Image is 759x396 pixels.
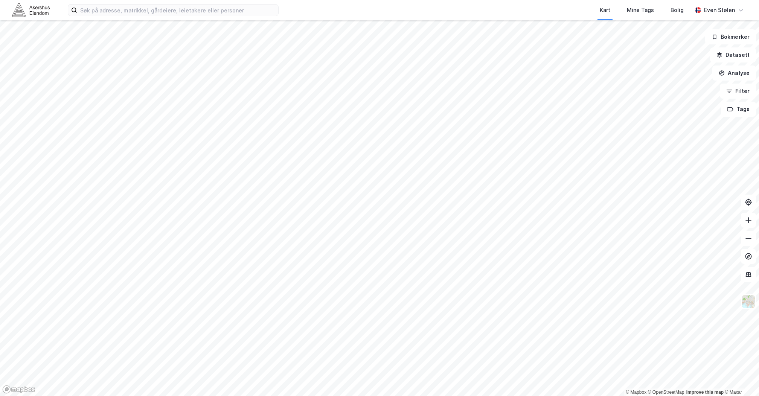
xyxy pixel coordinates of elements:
div: Bolig [671,6,684,15]
div: Even Stølen [704,6,735,15]
a: Mapbox homepage [2,385,35,394]
button: Filter [720,84,756,99]
div: Mine Tags [627,6,654,15]
button: Tags [721,102,756,117]
iframe: Chat Widget [721,360,759,396]
input: Søk på adresse, matrikkel, gårdeiere, leietakere eller personer [77,5,278,16]
img: akershus-eiendom-logo.9091f326c980b4bce74ccdd9f866810c.svg [12,3,50,17]
div: Kontrollprogram for chat [721,360,759,396]
a: Improve this map [686,390,724,395]
a: OpenStreetMap [648,390,684,395]
button: Analyse [712,65,756,81]
div: Kart [600,6,610,15]
img: Z [741,294,756,309]
button: Datasett [710,47,756,62]
a: Mapbox [626,390,646,395]
button: Bokmerker [705,29,756,44]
